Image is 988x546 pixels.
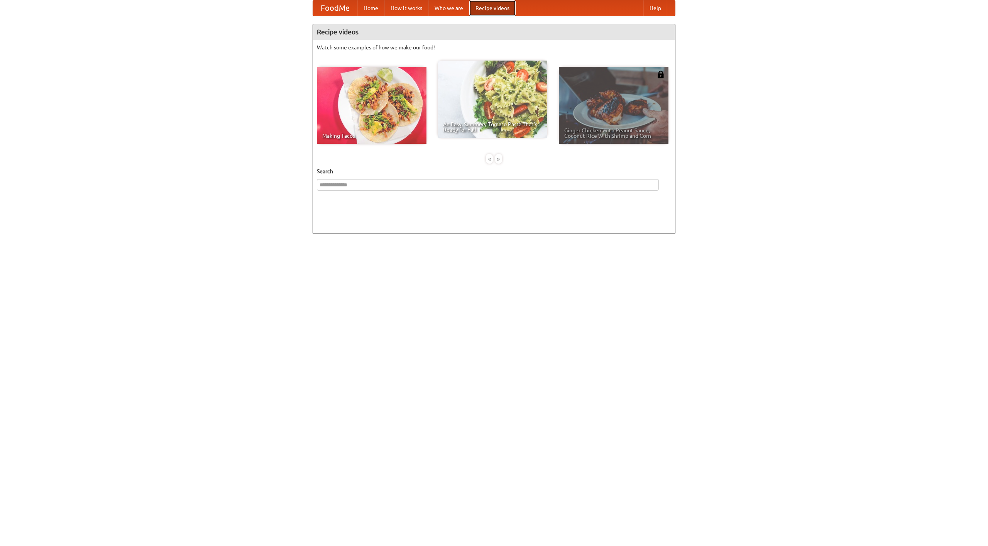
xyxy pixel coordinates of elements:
a: How it works [384,0,428,16]
div: » [495,154,502,164]
span: Making Tacos [322,133,421,139]
a: FoodMe [313,0,357,16]
a: Help [643,0,667,16]
span: An Easy, Summery Tomato Pasta That's Ready for Fall [443,122,542,132]
h5: Search [317,167,671,175]
a: An Easy, Summery Tomato Pasta That's Ready for Fall [438,61,547,138]
h4: Recipe videos [313,24,675,40]
img: 483408.png [657,71,665,78]
p: Watch some examples of how we make our food! [317,44,671,51]
a: Recipe videos [469,0,516,16]
a: Home [357,0,384,16]
div: « [486,154,493,164]
a: Making Tacos [317,67,426,144]
a: Who we are [428,0,469,16]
